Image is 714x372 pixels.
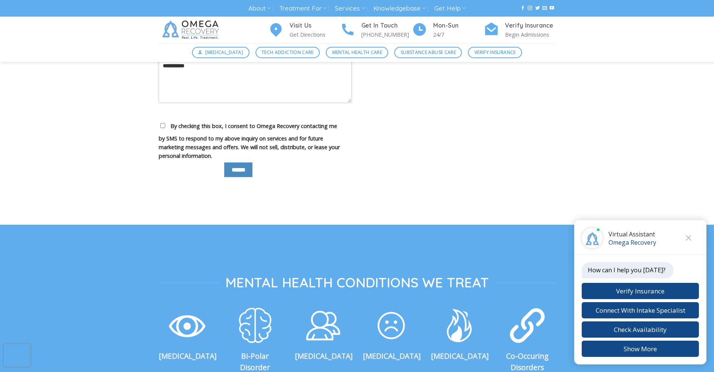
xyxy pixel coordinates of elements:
p: Get Directions [290,30,340,39]
input: By checking this box, I consent to Omega Recovery contacting me by SMS to respond to my above inq... [160,123,165,128]
h4: Verify Insurance [505,21,556,31]
a: Tech Addiction Care [256,47,320,58]
p: Begin Admissions [505,30,556,39]
strong: [MEDICAL_DATA] [363,351,421,361]
span: Tech Addiction Care [262,49,314,56]
strong: [MEDICAL_DATA] [295,351,353,361]
a: Follow on Facebook [520,6,525,11]
textarea: Your message (optional) [159,57,352,103]
h4: Get In Touch [361,21,412,31]
a: Services [335,2,365,15]
a: Substance Abuse Care [394,47,462,58]
strong: [MEDICAL_DATA] [159,351,217,361]
a: Follow on Instagram [528,6,532,11]
strong: [MEDICAL_DATA] [431,351,489,361]
a: Visit Us Get Directions [268,21,340,39]
span: [MEDICAL_DATA] [205,49,243,56]
a: Send us an email [542,6,547,11]
h4: Mon-Sun [433,21,484,31]
span: Substance Abuse Care [401,49,456,56]
span: Mental Health Conditions We Treat [225,274,489,291]
a: Get In Touch [PHONE_NUMBER] [340,21,412,39]
a: Verify Insurance Begin Admissions [484,21,556,39]
a: Knowledgebase [373,2,426,15]
a: Follow on YouTube [550,6,554,11]
a: About [248,2,271,15]
p: [PHONE_NUMBER] [361,30,412,39]
h4: Visit Us [290,21,340,31]
a: Get Help [434,2,466,15]
a: Mental Health Care [326,47,388,58]
img: Omega Recovery [159,17,225,43]
label: Your message (optional) [159,49,352,108]
p: 24/7 [433,30,484,39]
span: Verify Insurance [474,49,516,56]
a: Verify Insurance [468,47,522,58]
span: Mental Health Care [332,49,382,56]
a: Treatment For [279,2,327,15]
a: Follow on Twitter [535,6,540,11]
span: By checking this box, I consent to Omega Recovery contacting me by SMS to respond to my above inq... [159,122,340,159]
a: [MEDICAL_DATA] [192,47,249,58]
